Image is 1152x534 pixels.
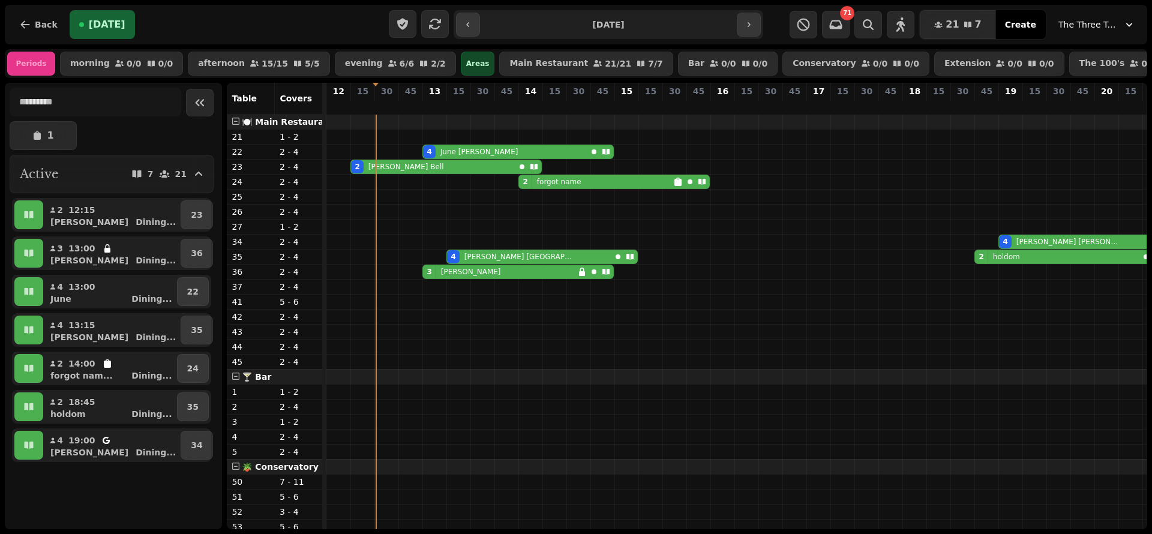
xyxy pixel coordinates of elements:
[427,267,431,277] div: 3
[131,293,172,305] p: Dining ...
[232,281,270,293] p: 37
[335,52,456,76] button: evening6/62/2
[721,59,736,68] p: 0 / 0
[232,506,270,518] p: 52
[232,191,270,203] p: 25
[678,52,778,76] button: Bar0/00/0
[838,100,847,112] p: 0
[232,341,270,353] p: 44
[605,59,631,68] p: 21 / 21
[232,476,270,488] p: 50
[191,209,202,221] p: 23
[242,462,318,472] span: 🪴 Conservatory
[499,52,673,76] button: Main Restaurant21/217/7
[280,326,318,338] p: 2 - 4
[406,100,415,112] p: 0
[431,59,446,68] p: 2 / 2
[525,85,536,97] p: 14
[400,59,415,68] p: 6 / 6
[477,85,488,97] p: 30
[46,239,178,268] button: 313:00[PERSON_NAME]Dining...
[430,100,439,112] p: 7
[957,85,968,97] p: 30
[789,85,800,97] p: 45
[56,434,64,446] p: 4
[232,176,270,188] p: 24
[621,85,632,97] p: 15
[946,20,959,29] span: 21
[1101,85,1112,97] p: 20
[1005,85,1016,97] p: 19
[549,85,560,97] p: 15
[598,100,607,112] p: 0
[280,386,318,398] p: 1 - 2
[187,286,199,298] p: 22
[358,100,367,112] p: 2
[280,416,318,428] p: 1 - 2
[861,85,872,97] p: 30
[357,85,368,97] p: 15
[68,204,95,216] p: 12:15
[813,85,824,97] p: 17
[46,200,178,229] button: 212:15[PERSON_NAME]Dining...
[89,20,125,29] span: [DATE]
[461,52,495,76] div: Areas
[1053,85,1064,97] p: 30
[20,166,58,182] h2: Active
[280,191,318,203] p: 2 - 4
[47,131,53,140] p: 1
[1051,14,1142,35] button: The Three Trees
[501,85,512,97] p: 45
[597,85,608,97] p: 45
[975,20,982,29] span: 7
[910,100,919,112] p: 0
[280,146,318,158] p: 2 - 4
[280,161,318,173] p: 2 - 4
[46,277,175,306] button: 413:00JuneDining...
[68,396,95,408] p: 18:45
[56,242,64,254] p: 3
[181,431,212,460] button: 34
[136,331,176,343] p: Dining ...
[232,446,270,458] p: 5
[187,401,199,413] p: 35
[68,242,95,254] p: 13:00
[191,247,202,259] p: 36
[753,59,768,68] p: 0 / 0
[50,254,128,266] p: [PERSON_NAME]
[944,59,991,68] p: Extension
[56,396,64,408] p: 2
[885,85,896,97] p: 45
[46,392,175,421] button: 218:45holdomDining...
[186,89,214,116] button: Collapse sidebar
[232,146,270,158] p: 22
[381,85,392,97] p: 30
[280,251,318,263] p: 2 - 4
[50,293,71,305] p: June
[1125,85,1136,97] p: 15
[382,100,391,112] p: 0
[873,59,888,68] p: 0 / 0
[429,85,440,97] p: 13
[50,331,128,343] p: [PERSON_NAME]
[427,147,431,157] div: 4
[526,100,535,112] p: 2
[177,277,209,306] button: 22
[694,100,703,112] p: 0
[232,416,270,428] p: 3
[574,100,583,112] p: 0
[232,326,270,338] p: 43
[934,52,1064,76] button: Extension0/00/0
[741,85,752,97] p: 15
[187,362,199,374] p: 24
[280,221,318,233] p: 1 - 2
[451,252,455,262] div: 4
[280,401,318,413] p: 2 - 4
[550,100,559,112] p: 0
[50,216,128,228] p: [PERSON_NAME]
[10,10,67,39] button: Back
[669,85,680,97] p: 30
[1007,59,1022,68] p: 0 / 0
[1030,100,1039,112] p: 0
[127,59,142,68] p: 0 / 0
